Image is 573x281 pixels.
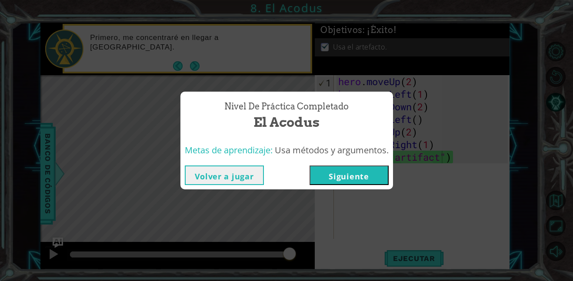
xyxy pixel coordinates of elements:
button: Volver a jugar [185,165,264,185]
span: Metas de aprendizaje: [185,144,273,156]
span: Nivel de práctica Completado [224,100,349,113]
span: Usa métodos y argumentos. [275,144,389,156]
span: El Acodus [253,113,320,132]
button: Siguiente [310,165,389,185]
